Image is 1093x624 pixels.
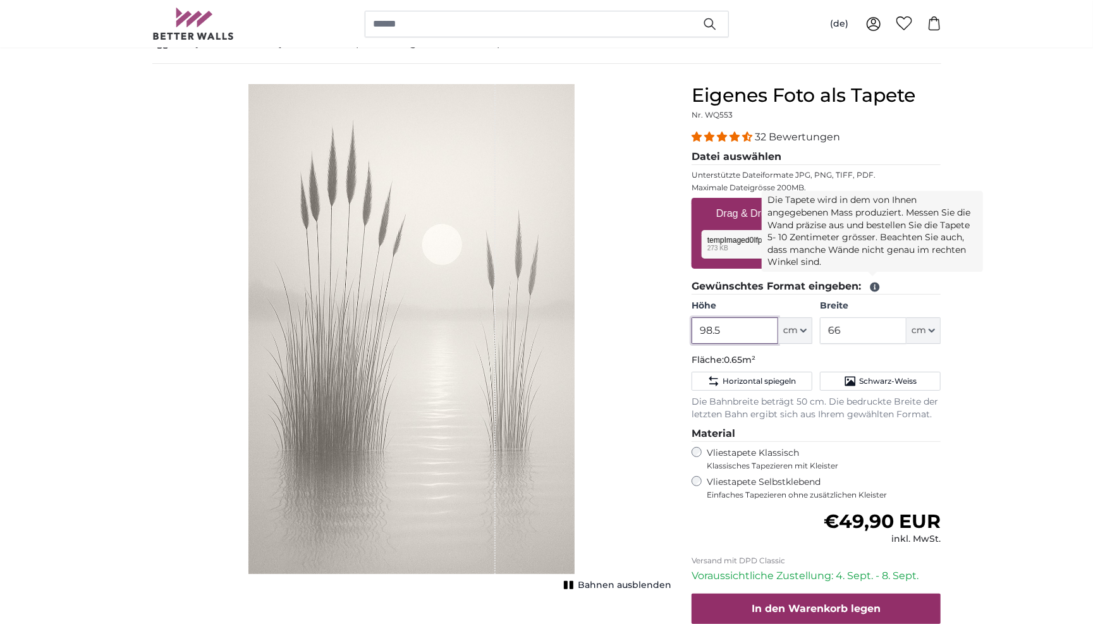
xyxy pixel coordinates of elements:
button: Bahnen ausblenden [560,577,671,594]
span: 0.65m² [724,354,755,365]
span: Horizontal spiegeln [723,376,796,386]
label: Drag & Drop Ihrer Dateien oder [711,201,922,226]
span: Einfaches Tapezieren ohne zusätzlichen Kleister [707,490,941,500]
button: cm [907,317,941,344]
u: Durchsuchen [857,208,916,219]
label: Höhe [692,300,812,312]
div: inkl. MwSt. [824,533,941,546]
button: cm [778,317,812,344]
legend: Material [692,426,941,442]
span: Nr. WQ553 [692,110,733,119]
button: Schwarz-Weiss [820,372,941,391]
label: Vliestapete Klassisch [707,447,931,471]
span: Schwarz-Weiss [859,376,917,386]
span: 4.31 stars [692,131,755,143]
span: cm [783,324,798,337]
span: Klassisches Tapezieren mit Kleister [707,461,931,471]
img: Betterwalls [152,8,235,40]
span: In den Warenkorb legen [752,603,881,615]
legend: Datei auswählen [692,149,941,165]
p: Die Bahnbreite beträgt 50 cm. Die bedruckte Breite der letzten Bahn ergibt sich aus Ihrem gewählt... [692,396,941,421]
button: In den Warenkorb legen [692,594,941,624]
h1: Eigenes Foto als Tapete [692,84,941,107]
label: Breite [820,300,941,312]
label: Vliestapete Selbstklebend [707,476,941,500]
p: Versand mit DPD Classic [692,556,941,566]
button: (de) [820,13,858,35]
div: 1 of 1 [152,84,671,590]
p: Fläche: [692,354,941,367]
button: Horizontal spiegeln [692,372,812,391]
p: Voraussichtliche Zustellung: 4. Sept. - 8. Sept. [692,568,941,584]
p: Unterstützte Dateiformate JPG, PNG, TIFF, PDF. [692,170,941,180]
span: cm [912,324,926,337]
span: Bahnen ausblenden [578,579,671,592]
span: €49,90 EUR [824,510,941,533]
span: 32 Bewertungen [755,131,840,143]
legend: Gewünschtes Format eingeben: [692,279,941,295]
p: Maximale Dateigrösse 200MB. [692,183,941,193]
